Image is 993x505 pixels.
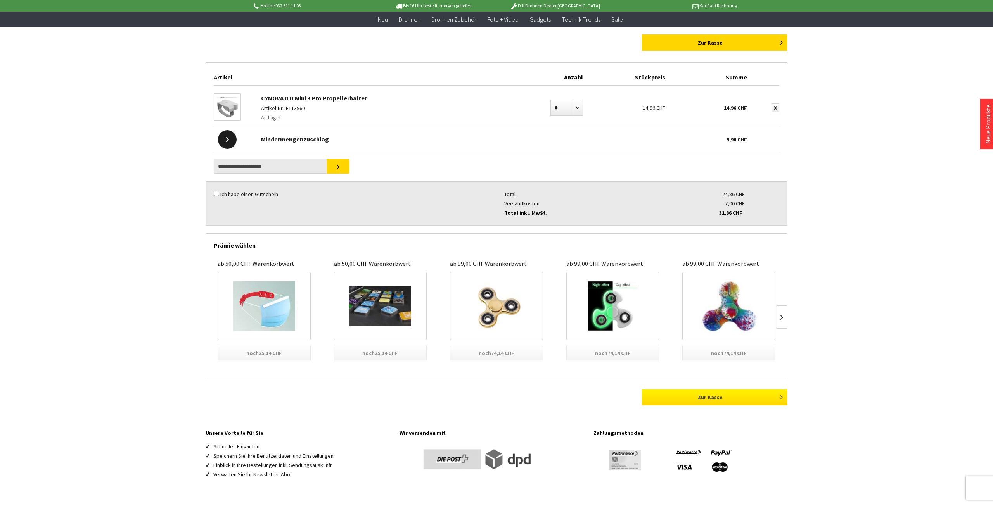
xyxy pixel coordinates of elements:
[378,16,388,23] span: Neu
[214,71,525,85] div: Artikel
[583,276,642,336] img: Fidget Spinner UV Glow
[566,346,659,360] div: noch
[426,12,482,28] a: Drohnen Zubehör
[399,16,420,23] span: Drohnen
[669,90,751,120] div: 14,96 CHF
[607,350,631,357] span: 74,14 CHF
[467,276,526,336] img: Fidget Spinner Gold
[504,199,673,208] div: Versandkosten
[252,1,373,10] p: Hotline 032 511 11 03
[984,104,992,144] a: Neue Produkte
[682,346,775,360] div: noch
[206,428,392,438] h4: Unsere Vorteile für Sie
[642,389,787,405] a: Zur Kasse
[431,16,476,23] span: Drohnen Zubehör
[682,259,775,268] p: ab 99,00 CHF Warenkorbwert
[593,428,787,438] h4: Zahlungsmethoden
[482,12,524,28] a: Foto + Video
[669,126,751,148] div: 9,90 CHF
[566,272,659,340] a: Fidget Spinner UV Glow
[556,12,606,28] a: Technik-Trends
[259,350,282,357] span: 25,14 CHF
[334,259,427,268] p: ab 50,00 CHF Warenkorbwert
[261,103,521,113] p: Artikel-Nr.: FT13960
[723,350,747,357] span: 74,14 CHF
[213,442,392,451] li: Schnelles Einkaufen
[261,94,367,102] a: CYNOVA DJI Mini 3 Pro Propellerhalter
[393,12,426,28] a: Drohnen
[587,90,669,120] div: 14,96 CHF
[450,259,543,268] p: ab 99,00 CHF Warenkorbwert
[642,34,787,51] a: Zur Kasse
[261,113,281,122] span: An Lager
[400,428,586,438] h4: Wir versenden mit
[218,272,311,340] a: Maskenhalter für Hygienemasken
[562,16,600,23] span: Technik-Trends
[525,71,587,85] div: Anzahl
[673,199,745,208] div: 7,00 CHF
[233,281,295,331] img: Maskenhalter für Hygienemasken
[491,350,514,357] span: 74,14 CHF
[218,346,311,360] div: noch
[375,350,398,357] span: 25,14 CHF
[214,234,779,253] div: Prämie wählen
[682,272,775,340] a: Fidget Spinner mit LED
[213,451,392,460] li: Speichern Sie Ihre Benutzerdaten und Einstellungen
[504,208,673,217] div: Total inkl. MwSt.
[566,259,659,268] p: ab 99,00 CHF Warenkorbwert
[450,272,543,340] a: Fidget Spinner Gold
[334,346,427,360] div: noch
[669,71,751,85] div: Summe
[524,12,556,28] a: Gadgets
[450,346,543,360] div: noch
[334,272,427,340] a: iPhone App Magnete
[673,190,745,199] div: 24,86 CHF
[214,94,240,120] img: CYNOVA DJI Mini 3 Pro Propellerhalter
[373,1,494,10] p: Bis 16 Uhr bestellt, morgen geliefert.
[587,71,669,85] div: Stückpreis
[611,16,623,23] span: Sale
[487,16,519,23] span: Foto + Video
[529,16,551,23] span: Gadgets
[261,135,329,143] span: Mindermengenzuschlag
[400,442,551,477] img: footer-versand-logos.png
[349,286,411,326] img: iPhone App Magnete
[606,12,628,28] a: Sale
[495,1,616,10] p: DJI Drohnen Dealer [GEOGRAPHIC_DATA]
[213,460,392,470] li: Einblick in Ihre Bestellungen inkl. Sendungsauskunft
[213,470,392,479] li: Verwalten Sie Ihr Newsletter-Abo
[670,208,742,217] div: 31,86 CHF
[593,442,745,477] img: footer-payment-logos.png
[504,190,673,199] div: Total
[699,276,759,336] img: Fidget Spinner mit LED
[220,191,278,198] label: Ich habe einen Gutschein
[372,12,393,28] a: Neu
[218,259,311,268] p: ab 50,00 CHF Warenkorbwert
[616,1,737,10] p: Kauf auf Rechnung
